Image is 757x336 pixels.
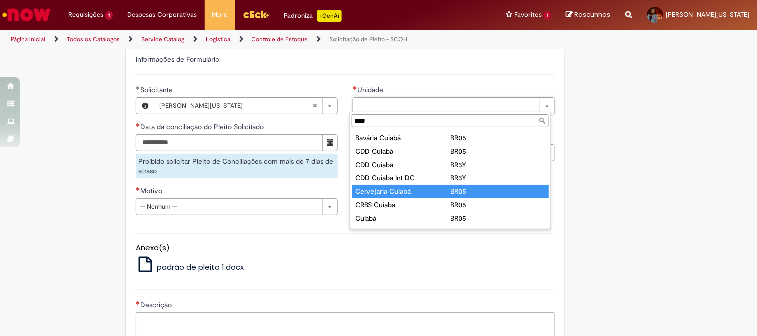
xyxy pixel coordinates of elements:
div: BR05 [450,186,545,196]
div: Bavária Cuiabá [355,133,451,143]
div: BR05 [450,213,545,223]
div: BR3Y [450,160,545,169]
div: BR3Y [450,173,545,183]
div: Cuiabá [355,213,451,223]
div: F. Cuiaba Prod-DC [355,227,451,237]
div: Cervejaria Cuiabá [355,186,451,196]
div: CDD Cuiabá [355,146,451,156]
ul: Unidade [350,129,551,229]
div: CRBS Cuiaba [355,200,451,210]
div: BR05 [450,200,545,210]
div: BR05 [450,146,545,156]
div: BR05 [450,133,545,143]
div: CDD Cuiabá [355,160,451,169]
div: CDD Cuiaba Int DC [355,173,451,183]
div: BR05 [450,227,545,237]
